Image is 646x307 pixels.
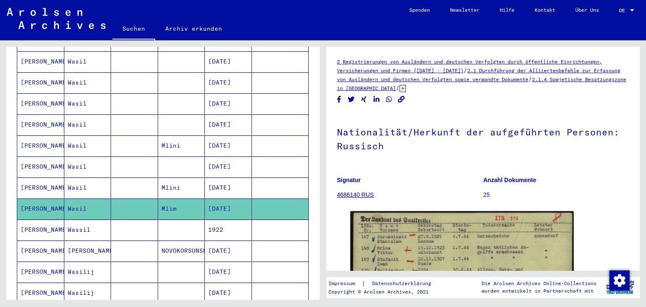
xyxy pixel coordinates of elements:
[205,177,252,198] mat-cell: [DATE]
[604,277,636,298] img: yv_logo.png
[64,72,111,93] mat-cell: Wasil
[64,198,111,219] mat-cell: Wasil
[205,51,252,72] mat-cell: [DATE]
[205,262,252,282] mat-cell: [DATE]
[463,66,467,74] span: /
[17,241,64,261] mat-cell: [PERSON_NAME]
[112,19,155,40] a: Suchen
[337,67,620,82] a: 2.1 Durchführung der Alliiertenbefehle zur Erfassung von Ausländern und deutschen Verfolgten sowi...
[17,72,64,93] mat-cell: [PERSON_NAME]
[337,58,602,74] a: 2 Registrierungen von Ausländern und deutschen Verfolgten durch öffentliche Einrichtungen, Versic...
[328,288,441,296] p: Copyright © Arolsen Archives, 2021
[528,75,532,83] span: /
[158,135,205,156] mat-cell: Mlini
[17,114,64,135] mat-cell: [PERSON_NAME]
[205,283,252,303] mat-cell: [DATE]
[483,177,536,183] b: Anzahl Dokumente
[17,135,64,156] mat-cell: [PERSON_NAME]
[482,280,596,287] p: Die Arolsen Archives Online-Collections
[619,8,628,13] span: DE
[64,156,111,177] mat-cell: Wasil
[64,283,111,303] mat-cell: Wasilij
[328,279,441,288] div: |
[64,114,111,135] mat-cell: Wasil
[205,114,252,135] mat-cell: [DATE]
[17,156,64,177] mat-cell: [PERSON_NAME]
[64,241,111,261] mat-cell: [PERSON_NAME]
[337,177,361,183] b: Signatur
[17,177,64,198] mat-cell: [PERSON_NAME]
[385,94,394,105] button: Share on WhatsApp
[360,94,368,105] button: Share on Xing
[335,94,344,105] button: Share on Facebook
[328,279,362,288] a: Impressum
[337,113,629,164] h1: Nationalität/Herkunft der aufgeführten Personen: Russisch
[17,93,64,114] mat-cell: [PERSON_NAME]
[365,279,441,288] a: Datenschutzerklärung
[609,270,630,291] img: Zustimmung ändern
[17,198,64,219] mat-cell: [PERSON_NAME]
[7,8,106,29] img: Arolsen_neg.svg
[64,177,111,198] mat-cell: Wasil
[17,283,64,303] mat-cell: [PERSON_NAME]
[17,51,64,72] mat-cell: [PERSON_NAME]
[482,287,596,295] p: wurden entwickelt in Partnerschaft mit
[205,198,252,219] mat-cell: [DATE]
[158,241,205,261] mat-cell: NOVOKORSUNSKAJA
[64,262,111,282] mat-cell: Wasilij
[337,191,374,198] a: 4686140 RUS
[205,241,252,261] mat-cell: [DATE]
[64,93,111,114] mat-cell: Wasil
[64,220,111,240] mat-cell: Wassil
[158,177,205,198] mat-cell: Mlini
[205,156,252,177] mat-cell: [DATE]
[483,191,629,199] p: 25
[372,94,381,105] button: Share on LinkedIn
[396,84,400,92] span: /
[347,94,356,105] button: Share on Twitter
[155,19,232,39] a: Archiv erkunden
[205,93,252,114] mat-cell: [DATE]
[158,198,205,219] mat-cell: Mlim
[609,270,629,290] div: Zustimmung ändern
[205,135,252,156] mat-cell: [DATE]
[17,262,64,282] mat-cell: [PERSON_NAME]
[64,51,111,72] mat-cell: Wasil
[64,135,111,156] mat-cell: Wasil
[205,72,252,93] mat-cell: [DATE]
[205,220,252,240] mat-cell: 1922
[17,220,64,240] mat-cell: [PERSON_NAME]
[397,94,406,105] button: Copy link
